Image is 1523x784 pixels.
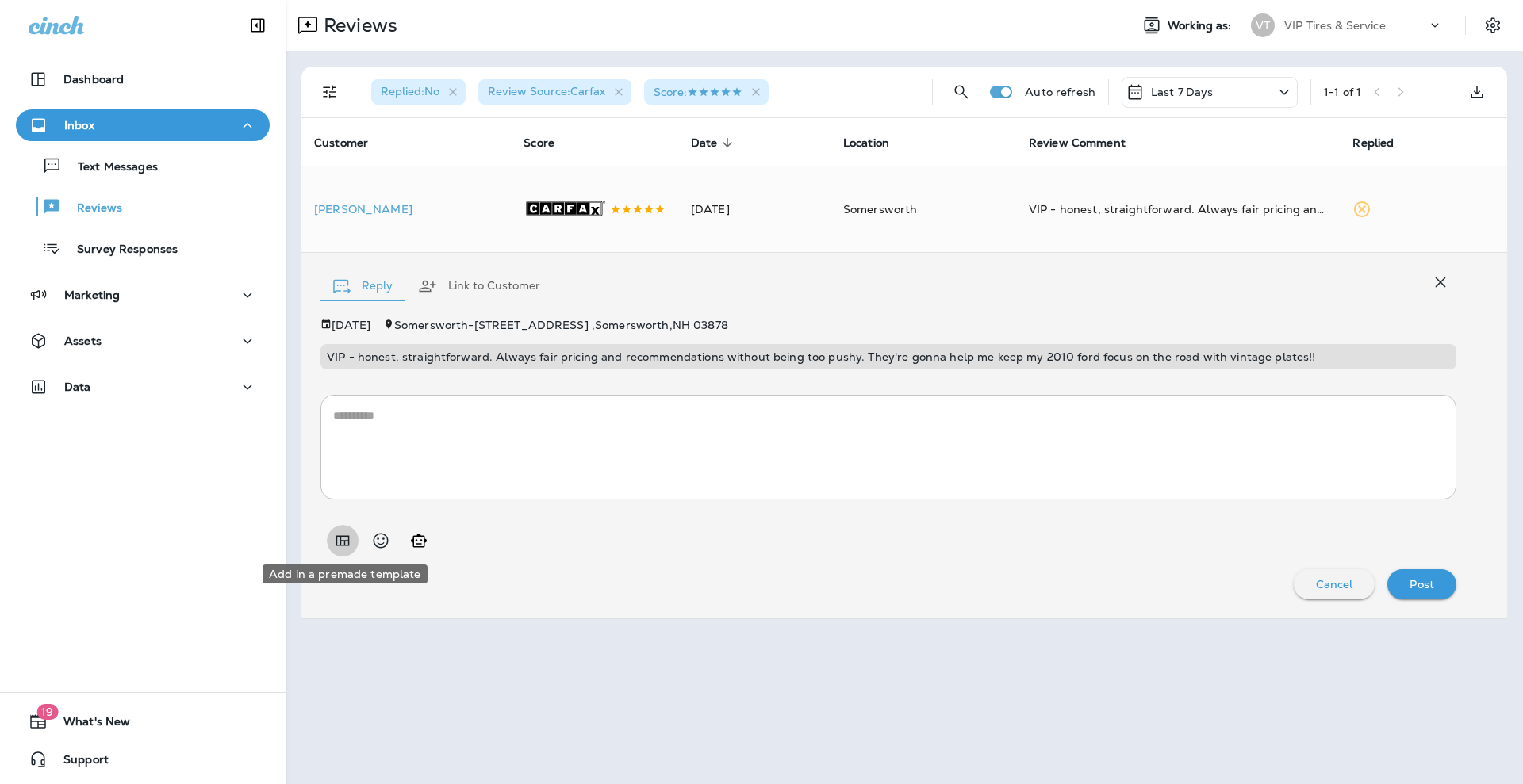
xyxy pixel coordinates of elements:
button: Text Messages [16,149,270,182]
button: Settings [1479,11,1507,40]
button: Post [1387,569,1456,599]
button: Reply [320,258,405,315]
button: Assets [16,325,270,357]
p: Reviews [61,201,122,216]
button: Search Reviews [946,76,977,108]
p: VIP Tires & Service [1284,19,1386,32]
span: Replied [1352,136,1414,150]
p: Assets [64,335,102,347]
div: VT [1251,13,1275,37]
p: Last 7 Days [1151,86,1214,98]
div: Click to view Customer Drawer [314,203,498,216]
span: Replied [1352,136,1394,150]
div: VIP - honest, straightforward. Always fair pricing and recommendations without being too pushy. T... [1029,201,1328,217]
p: Survey Responses [61,243,178,258]
span: 19 [36,704,58,720]
button: 19What's New [16,706,270,737]
span: Location [843,136,910,150]
button: Collapse Sidebar [236,10,280,41]
span: Customer [314,136,389,150]
p: Reviews [317,13,397,37]
div: 1 - 1 of 1 [1324,86,1361,98]
button: Export as CSV [1461,76,1493,108]
span: Review Comment [1029,136,1146,150]
span: Support [48,753,109,772]
span: What's New [48,715,130,734]
button: Data [16,371,270,403]
button: Link to Customer [405,258,553,315]
span: Score [524,136,575,150]
div: Review Source:Carfax [478,79,631,105]
div: Score:5 Stars [644,79,769,105]
p: Cancel [1316,578,1353,591]
span: Date [691,136,738,150]
button: Marketing [16,279,270,311]
span: Score : [654,85,742,99]
span: Review Source : Carfax [488,84,605,98]
div: Add in a premade template [263,564,428,583]
span: Somersworth - [STREET_ADDRESS] , Somersworth , NH 03878 [394,318,728,332]
button: Select an emoji [365,525,397,556]
p: Post [1410,578,1434,591]
td: [DATE] [678,166,831,253]
button: Filters [314,76,346,108]
span: Location [843,136,889,150]
button: Inbox [16,109,270,141]
button: Dashboard [16,63,270,95]
span: Review Comment [1029,136,1126,150]
button: Generate AI response [403,525,435,556]
button: Cancel [1294,569,1375,599]
span: Score [524,136,554,150]
p: Marketing [64,289,120,301]
button: Add in a premade template [327,525,359,556]
span: Customer [314,136,368,150]
span: Replied : No [381,84,439,98]
div: Replied:No [371,79,466,105]
button: Reviews [16,190,270,224]
button: Survey Responses [16,231,270,265]
p: [PERSON_NAME] [314,203,498,216]
button: Support [16,744,270,775]
span: Working as: [1168,19,1235,33]
p: Inbox [64,119,94,132]
p: Text Messages [62,160,158,175]
p: Data [64,381,91,393]
p: Auto refresh [1025,86,1095,98]
span: Somersworth [843,202,918,216]
span: Date [691,136,718,150]
p: VIP - honest, straightforward. Always fair pricing and recommendations without being too pushy. T... [327,350,1450,363]
p: [DATE] [332,319,370,331]
p: Dashboard [63,73,124,86]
